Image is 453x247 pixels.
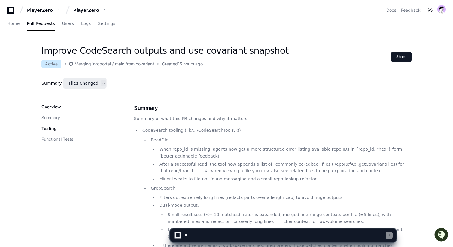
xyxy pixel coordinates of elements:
img: avatar [437,5,446,14]
a: Pull Requests [27,17,55,31]
p: CodeSearch tooling (lib/.../CodeSearchTools.kt) [142,127,412,134]
div: Welcome [6,24,109,34]
p: Overview [41,104,61,110]
div: main from covariant [115,61,154,67]
li: When repo_id is missing, agents now get a more structured error listing available repo IDs in {re... [157,146,412,160]
li: After a successful read, the tool now appends a list of "commonly co-edited" files (RepoRefApi.ge... [157,161,412,175]
p: Summary of what this PR changes and why it matters [134,115,412,122]
span: 5 [101,80,106,86]
img: PlayerZero [6,6,18,18]
button: PlayerZero [71,5,109,16]
div: PlayerZero [27,7,53,13]
img: 1756235613930-3d25f9e4-fa56-45dd-b3ad-e072dfbd1548 [6,45,17,56]
div: We're available if you need us! [20,51,76,56]
li: Small result sets (<= 10 matches): returns expanded, merged line-range contexts per file (±5 line... [166,211,412,225]
a: Docs [386,7,396,13]
span: Settings [98,22,115,25]
button: PlayerZero [25,5,63,16]
span: Files Changed [69,81,99,85]
div: Active [41,60,61,68]
a: Users [62,17,74,31]
button: Share [391,52,412,62]
div: PlayerZero [73,7,99,13]
a: Logs [81,17,91,31]
li: Minor tweaks to file-not-found messaging and a small repo-lookup refactor. [157,176,412,182]
a: Home [7,17,20,31]
p: Testing [41,125,57,131]
div: Start new chat [20,45,99,51]
span: Summary [41,81,62,85]
div: Merging into [74,61,99,67]
a: Powered byPylon [42,63,73,68]
span: Home [7,22,20,25]
button: Summary [41,115,60,121]
li: ReadFile: [149,137,412,182]
li: Dual-mode output: [157,202,412,240]
button: Functional Tests [41,136,73,142]
h1: Summary [134,104,412,112]
a: Settings [98,17,115,31]
button: Start new chat [102,47,109,54]
span: Logs [81,22,91,25]
li: Filters out extremely long lines (redacts parts over a length cap) to avoid huge outputs. [157,194,412,201]
span: 15 hours ago [178,61,203,67]
h1: Improve CodeSearch outputs and use covariant snapshot [41,45,288,56]
button: Feedback [401,7,421,13]
div: portal [99,61,111,67]
span: Users [62,22,74,25]
span: Pull Requests [27,22,55,25]
iframe: Open customer support [434,227,450,243]
span: Pylon [60,63,73,68]
span: Created [162,61,178,67]
li: Large result sets (> 10 matches): returns compact FILE:LINE:CONTENT listings with token-budgeting... [166,226,412,240]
